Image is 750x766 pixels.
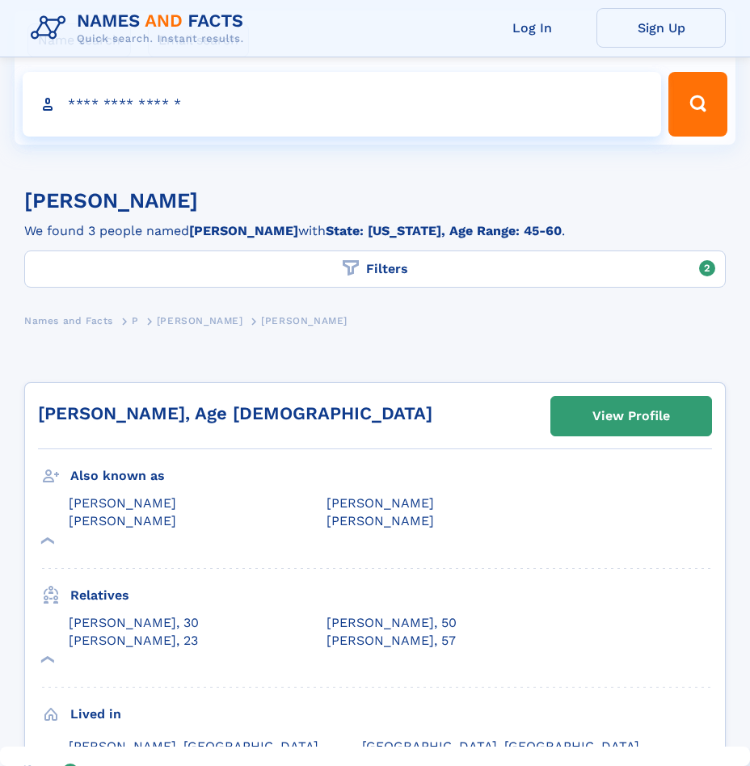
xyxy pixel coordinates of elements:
[668,72,727,137] button: Search Button
[70,462,177,490] h3: Also known as
[24,250,726,288] label: Filters
[157,315,243,326] span: [PERSON_NAME]
[327,495,434,511] span: [PERSON_NAME]
[132,315,139,326] span: P
[37,654,57,664] div: ❯
[596,8,726,48] a: Sign Up
[69,739,318,754] span: [PERSON_NAME], [GEOGRAPHIC_DATA]
[326,223,562,238] b: State: [US_STATE], Age Range: 45-60
[592,398,670,435] div: View Profile
[69,632,198,650] a: [PERSON_NAME], 23
[69,495,176,511] span: [PERSON_NAME]
[261,315,348,326] span: [PERSON_NAME]
[157,310,243,330] a: [PERSON_NAME]
[362,739,639,754] span: [GEOGRAPHIC_DATA], [GEOGRAPHIC_DATA]
[23,72,661,137] input: search input
[327,513,434,528] span: [PERSON_NAME]
[70,701,177,728] h3: Lived in
[38,403,432,423] a: [PERSON_NAME], Age [DEMOGRAPHIC_DATA]
[24,221,726,247] div: We found 3 people named with .
[467,8,596,48] a: Log In
[551,397,711,436] a: View Profile
[327,614,457,632] a: [PERSON_NAME], 50
[327,632,456,650] a: [PERSON_NAME], 57
[69,513,176,528] span: [PERSON_NAME]
[70,582,177,609] h3: Relatives
[24,310,113,330] a: Names and Facts
[189,223,298,238] b: [PERSON_NAME]
[24,6,257,50] img: Logo Names and Facts
[24,191,710,211] h1: [PERSON_NAME]
[69,614,199,632] a: [PERSON_NAME], 30
[132,310,139,330] a: P
[37,535,57,545] div: ❯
